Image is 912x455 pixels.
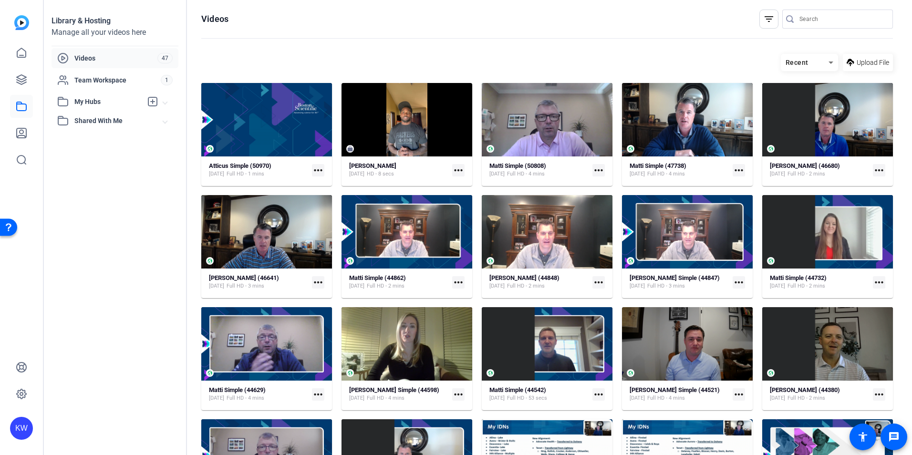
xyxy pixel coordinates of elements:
[52,15,178,27] div: Library & Hosting
[763,13,775,25] mat-icon: filter_list
[873,164,885,176] mat-icon: more_horiz
[209,386,308,402] a: Matti Simple (44629)[DATE]Full HD - 4 mins
[770,162,840,169] strong: [PERSON_NAME] (46680)
[349,274,406,281] strong: Matti Simple (44862)
[367,394,404,402] span: Full HD - 4 mins
[74,75,161,85] span: Team Workspace
[788,282,825,290] span: Full HD - 2 mins
[10,417,33,440] div: KW
[209,170,224,178] span: [DATE]
[489,386,589,402] a: Matti Simple (44542)[DATE]Full HD - 53 secs
[788,394,825,402] span: Full HD - 2 mins
[630,386,729,402] a: [PERSON_NAME] Simple (44521)[DATE]Full HD - 4 mins
[873,276,885,289] mat-icon: more_horiz
[770,170,785,178] span: [DATE]
[489,162,546,169] strong: Matti Simple (50808)
[843,54,893,71] button: Upload File
[592,164,605,176] mat-icon: more_horiz
[489,394,505,402] span: [DATE]
[733,276,745,289] mat-icon: more_horiz
[209,394,224,402] span: [DATE]
[349,170,364,178] span: [DATE]
[209,274,279,281] strong: [PERSON_NAME] (46641)
[161,75,173,85] span: 1
[349,386,448,402] a: [PERSON_NAME] Simple (44598)[DATE]Full HD - 4 mins
[349,282,364,290] span: [DATE]
[367,282,404,290] span: Full HD - 2 mins
[489,162,589,178] a: Matti Simple (50808)[DATE]Full HD - 4 mins
[489,274,589,290] a: [PERSON_NAME] (44848)[DATE]Full HD - 2 mins
[209,274,308,290] a: [PERSON_NAME] (46641)[DATE]Full HD - 3 mins
[630,282,645,290] span: [DATE]
[788,170,825,178] span: Full HD - 2 mins
[647,394,685,402] span: Full HD - 4 mins
[733,164,745,176] mat-icon: more_horiz
[630,162,729,178] a: Matti Simple (47738)[DATE]Full HD - 4 mins
[209,282,224,290] span: [DATE]
[489,282,505,290] span: [DATE]
[52,92,178,111] mat-expansion-panel-header: My Hubs
[770,274,827,281] strong: Matti Simple (44732)
[888,431,900,443] mat-icon: message
[312,276,324,289] mat-icon: more_horiz
[630,386,720,393] strong: [PERSON_NAME] Simple (44521)
[630,170,645,178] span: [DATE]
[489,170,505,178] span: [DATE]
[209,162,308,178] a: Atticus Simple (50970)[DATE]Full HD - 1 mins
[630,274,729,290] a: [PERSON_NAME] Simple (44847)[DATE]Full HD - 3 mins
[209,162,271,169] strong: Atticus Simple (50970)
[770,386,869,402] a: [PERSON_NAME] (44380)[DATE]Full HD - 2 mins
[770,274,869,290] a: Matti Simple (44732)[DATE]Full HD - 2 mins
[630,162,686,169] strong: Matti Simple (47738)
[799,13,885,25] input: Search
[209,386,266,393] strong: Matti Simple (44629)
[312,388,324,401] mat-icon: more_horiz
[452,276,465,289] mat-icon: more_horiz
[873,388,885,401] mat-icon: more_horiz
[349,162,396,169] strong: [PERSON_NAME]
[733,388,745,401] mat-icon: more_horiz
[489,386,546,393] strong: Matti Simple (44542)
[592,276,605,289] mat-icon: more_horiz
[452,164,465,176] mat-icon: more_horiz
[52,111,178,130] mat-expansion-panel-header: Shared With Me
[786,59,808,66] span: Recent
[349,274,448,290] a: Matti Simple (44862)[DATE]Full HD - 2 mins
[227,170,264,178] span: Full HD - 1 mins
[647,170,685,178] span: Full HD - 4 mins
[349,394,364,402] span: [DATE]
[507,394,547,402] span: Full HD - 53 secs
[14,15,29,30] img: blue-gradient.svg
[52,27,178,38] div: Manage all your videos here
[857,431,869,443] mat-icon: accessibility
[770,162,869,178] a: [PERSON_NAME] (46680)[DATE]Full HD - 2 mins
[630,274,720,281] strong: [PERSON_NAME] Simple (44847)
[74,53,157,63] span: Videos
[227,394,264,402] span: Full HD - 4 mins
[452,388,465,401] mat-icon: more_horiz
[630,394,645,402] span: [DATE]
[367,170,394,178] span: HD - 8 secs
[74,97,142,107] span: My Hubs
[201,13,228,25] h1: Videos
[770,394,785,402] span: [DATE]
[592,388,605,401] mat-icon: more_horiz
[349,162,448,178] a: [PERSON_NAME][DATE]HD - 8 secs
[770,386,840,393] strong: [PERSON_NAME] (44380)
[349,386,439,393] strong: [PERSON_NAME] Simple (44598)
[312,164,324,176] mat-icon: more_horiz
[857,58,889,68] span: Upload File
[507,170,545,178] span: Full HD - 4 mins
[489,274,560,281] strong: [PERSON_NAME] (44848)
[647,282,685,290] span: Full HD - 3 mins
[507,282,545,290] span: Full HD - 2 mins
[157,53,173,63] span: 47
[227,282,264,290] span: Full HD - 3 mins
[74,116,163,126] span: Shared With Me
[770,282,785,290] span: [DATE]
